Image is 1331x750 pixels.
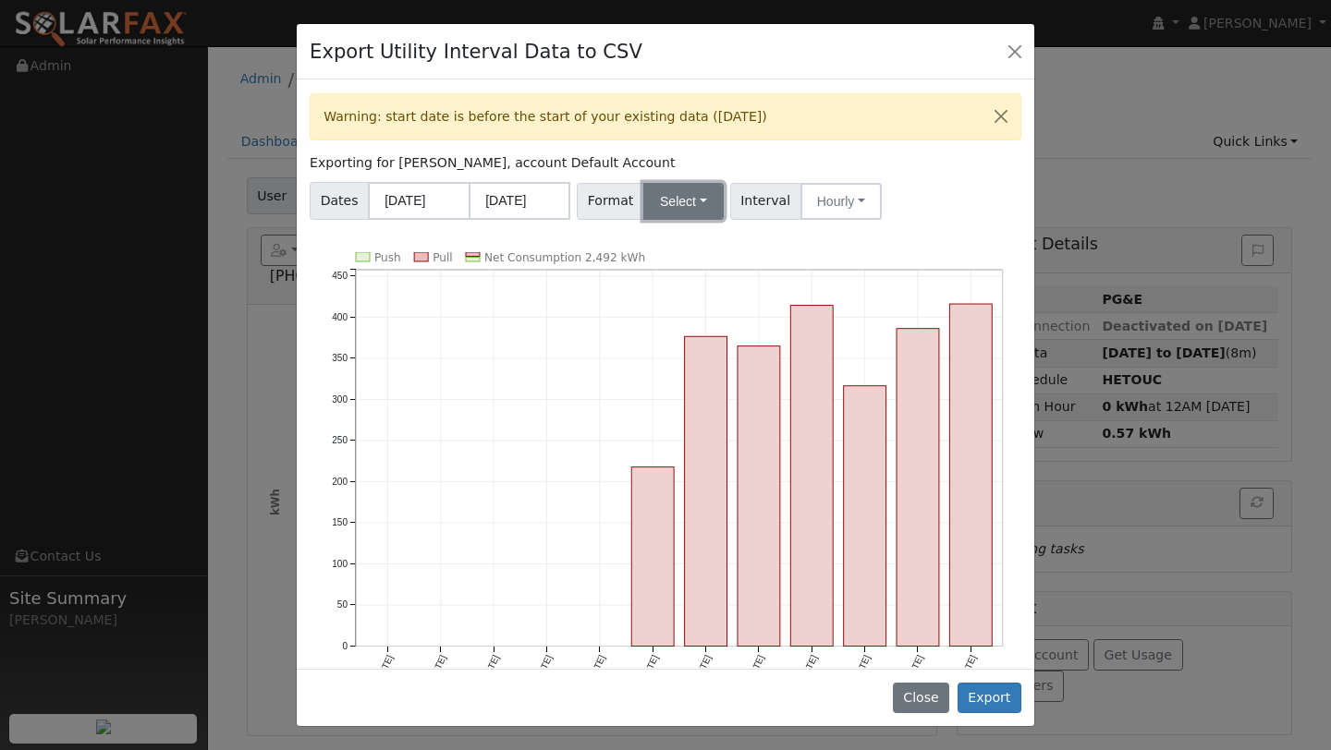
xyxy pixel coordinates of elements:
[332,353,348,363] text: 350
[332,435,348,445] text: 250
[844,386,886,647] rect: onclick=""
[790,306,833,647] rect: onclick=""
[800,183,882,220] button: Hourly
[950,304,993,647] rect: onclick=""
[433,251,452,264] text: Pull
[631,467,674,647] rect: onclick=""
[577,183,644,220] span: Format
[310,153,675,173] label: Exporting for [PERSON_NAME], account Default Account
[897,329,939,647] rect: onclick=""
[1002,38,1028,64] button: Close
[738,346,780,647] rect: onclick=""
[332,271,348,281] text: 450
[332,477,348,487] text: 200
[332,394,348,405] text: 300
[332,517,348,527] text: 150
[310,93,1021,140] div: Warning: start date is before the start of your existing data ([DATE])
[310,182,369,220] span: Dates
[982,94,1020,139] button: Close
[893,683,949,714] button: Close
[730,183,801,220] span: Interval
[310,37,642,67] h4: Export Utility Interval Data to CSV
[374,251,401,264] text: Push
[484,251,645,264] text: Net Consumption 2,492 kWh
[337,599,348,610] text: 50
[643,183,724,220] button: Select
[343,641,348,651] text: 0
[685,336,727,646] rect: onclick=""
[332,559,348,569] text: 100
[332,312,348,322] text: 400
[958,683,1021,714] button: Export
